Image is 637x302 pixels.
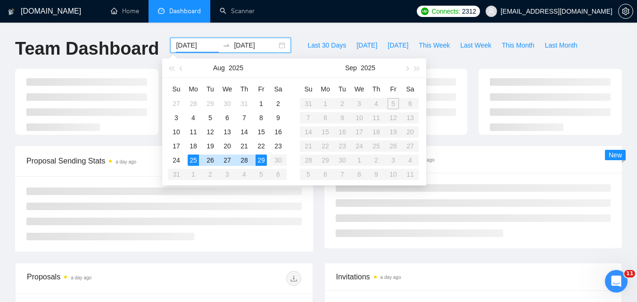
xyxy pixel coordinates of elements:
div: Закрити [162,15,179,32]
td: 2025-08-27 [219,153,236,167]
th: We [351,82,368,97]
div: 9 [273,112,284,123]
button: setting [618,4,633,19]
button: 2025 [361,58,375,77]
div: 29 [205,98,216,109]
td: 2025-08-05 [202,111,219,125]
div: 28 [239,155,250,166]
th: Mo [185,82,202,97]
td: 2025-08-09 [270,111,287,125]
td: 2025-07-31 [236,97,253,111]
div: 25 [188,155,199,166]
div: 22 [256,140,267,152]
td: 2025-08-13 [219,125,236,139]
a: searchScanner [220,7,255,15]
span: user [488,8,495,15]
span: This Month [502,40,534,50]
span: Last 30 Days [307,40,346,50]
th: Sa [402,82,419,97]
img: upwork-logo.png [421,8,429,15]
div: 16 [273,126,284,138]
a: homeHome [111,7,139,15]
td: 2025-07-30 [219,97,236,111]
div: 2 [273,98,284,109]
input: Start date [176,40,219,50]
div: 19 [205,140,216,152]
div: 3 [171,112,182,123]
span: [DATE] [356,40,377,50]
td: 2025-07-29 [202,97,219,111]
td: 2025-08-01 [253,97,270,111]
div: 27 [171,98,182,109]
img: Profile image for Dima [137,15,156,34]
td: 2025-08-11 [185,125,202,139]
td: 2025-08-06 [219,111,236,125]
div: Proposals [27,271,164,286]
div: 27 [222,155,233,166]
div: 30 [222,98,233,109]
th: Sa [270,82,287,97]
time: a day ago [116,159,136,164]
div: 6 [222,112,233,123]
div: Зазвичай ми відповідаємо за хвилину [19,209,157,219]
div: 26 [205,155,216,166]
th: Fr [385,82,402,97]
button: Aug [213,58,225,77]
td: 2025-08-10 [168,125,185,139]
span: Dashboard [169,7,201,15]
td: 2025-08-22 [253,139,270,153]
a: setting [618,8,633,15]
span: Connects: [431,6,460,16]
td: 2025-08-15 [253,125,270,139]
div: Напишіть нам повідомлення [19,199,157,209]
th: Tu [334,82,351,97]
th: Th [368,82,385,97]
p: [PERSON_NAME] [PERSON_NAME][EMAIL_ADDRESS][PERSON_NAME][DOMAIN_NAME] 👋 [19,67,170,147]
td: 2025-08-08 [253,111,270,125]
td: 2025-08-21 [236,139,253,153]
span: 11 [624,270,635,278]
button: This Week [414,38,455,53]
td: 2025-08-19 [202,139,219,153]
div: 4 [188,112,199,123]
iframe: To enrich screen reader interactions, please activate Accessibility in Grammarly extension settings [605,270,628,293]
button: [DATE] [351,38,382,53]
div: 11 [188,126,199,138]
button: 2025 [229,58,243,77]
button: This Month [496,38,539,53]
span: 2312 [462,6,476,16]
div: Напишіть нам повідомленняЗазвичай ми відповідаємо за хвилину [9,191,179,227]
button: [DATE] [382,38,414,53]
div: 18 [188,140,199,152]
th: Su [300,82,317,97]
th: Su [168,82,185,97]
span: Proposal Sending Stats [26,155,195,167]
td: 2025-08-28 [236,153,253,167]
td: 2025-07-27 [168,97,185,111]
button: Повідомлення [63,215,125,253]
div: 7 [239,112,250,123]
div: 24 [171,155,182,166]
td: 2025-08-03 [168,111,185,125]
h1: Team Dashboard [15,38,159,60]
td: 2025-08-26 [202,153,219,167]
td: 2025-08-23 [270,139,287,153]
td: 2025-08-17 [168,139,185,153]
button: Last Month [539,38,582,53]
th: Mo [317,82,334,97]
div: 23 [273,140,284,152]
time: a day ago [71,275,91,280]
span: Invitations [336,271,611,283]
p: Чим вам допомогти? [19,147,170,179]
img: Profile image for Oleksandr [101,15,120,34]
button: Допомога [126,215,189,253]
div: 15 [256,126,267,138]
time: a day ago [414,157,435,163]
th: Th [236,82,253,97]
td: 2025-08-16 [270,125,287,139]
td: 2025-08-14 [236,125,253,139]
img: Profile image for Viktor [119,15,138,34]
button: Last 30 Days [302,38,351,53]
td: 2025-08-29 [253,153,270,167]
